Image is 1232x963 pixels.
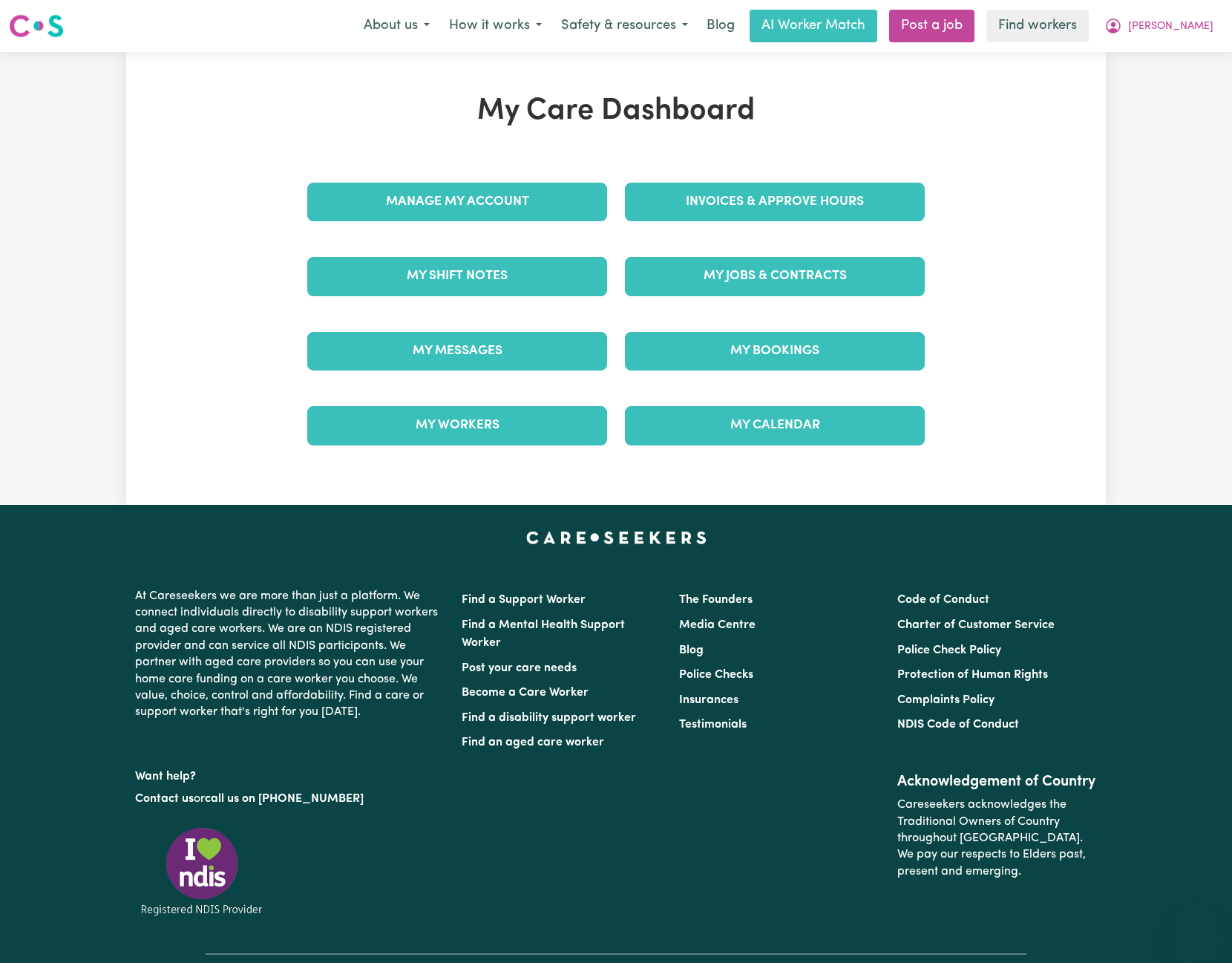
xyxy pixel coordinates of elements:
[625,183,925,221] a: Invoices & Approve Hours
[679,694,738,706] a: Insurances
[698,10,744,42] a: Blog
[462,712,636,724] a: Find a disability support worker
[1128,19,1213,35] span: [PERSON_NAME]
[135,763,444,785] p: Want help?
[679,594,753,606] a: The Founders
[750,10,877,42] a: AI Worker Match
[679,619,756,631] a: Media Centre
[526,532,707,543] a: Careseekers home page
[625,406,925,445] a: My Calendar
[354,10,439,42] button: About us
[897,773,1097,791] h2: Acknowledgement of Country
[462,594,586,606] a: Find a Support Worker
[298,94,934,129] h1: My Care Dashboard
[897,594,989,606] a: Code of Conduct
[135,825,269,918] img: Registered NDIS provider
[551,10,698,42] button: Safety & resources
[9,13,64,39] img: Careseekers logo
[679,719,747,731] a: Testimonials
[1095,10,1223,42] button: My Account
[9,9,64,43] a: Careseekers logo
[897,719,1019,731] a: NDIS Code of Conduct
[135,582,444,727] p: At Careseekers we are more than just a platform. We connect individuals directly to disability su...
[625,332,925,370] a: My Bookings
[679,644,704,656] a: Blog
[462,687,589,699] a: Become a Care Worker
[307,406,607,445] a: My Workers
[135,793,194,805] a: Contact us
[679,669,753,681] a: Police Checks
[897,644,1001,656] a: Police Check Policy
[1173,904,1220,951] iframe: Button to launch messaging window
[462,737,604,748] a: Find an aged care worker
[307,257,607,296] a: My Shift Notes
[897,619,1055,631] a: Charter of Customer Service
[897,694,995,706] a: Complaints Policy
[462,662,577,674] a: Post your care needs
[439,10,551,42] button: How it works
[986,10,1089,42] a: Find workers
[889,10,974,42] a: Post a job
[897,669,1048,681] a: Protection of Human Rights
[625,257,925,296] a: My Jobs & Contracts
[307,183,607,221] a: Manage My Account
[897,791,1097,886] p: Careseekers acknowledges the Traditional Owners of Country throughout [GEOGRAPHIC_DATA]. We pay o...
[307,332,607,370] a: My Messages
[205,793,364,805] a: call us on [PHONE_NUMBER]
[462,619,625,649] a: Find a Mental Health Support Worker
[135,785,444,813] p: or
